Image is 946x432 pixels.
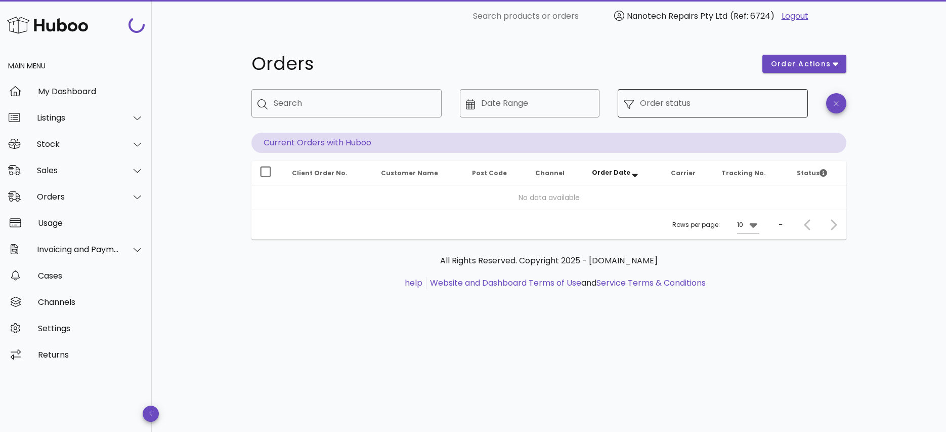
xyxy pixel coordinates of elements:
span: Channel [535,169,565,177]
th: Post Code [464,161,527,185]
span: Order Date [592,168,630,177]
div: Channels [38,297,144,307]
th: Order Date: Sorted descending. Activate to remove sorting. [584,161,663,185]
span: Status [797,169,827,177]
div: 10Rows per page: [737,217,759,233]
a: Logout [782,10,808,22]
a: Website and Dashboard Terms of Use [430,277,581,289]
div: – [779,220,783,229]
div: 10 [737,220,743,229]
div: Invoicing and Payments [37,245,119,254]
div: Cases [38,271,144,281]
img: Huboo Logo [7,14,88,36]
div: Stock [37,139,119,149]
a: help [405,277,422,289]
div: Listings [37,113,119,123]
span: (Ref: 6724) [730,10,775,22]
p: Current Orders with Huboo [251,133,846,153]
div: Usage [38,218,144,228]
div: Sales [37,166,119,175]
div: Rows per page: [672,210,759,240]
th: Carrier [663,161,713,185]
th: Tracking No. [713,161,789,185]
th: Customer Name [373,161,464,185]
span: order actions [770,59,831,69]
h1: Orders [251,55,750,73]
span: Carrier [671,169,696,177]
div: My Dashboard [38,87,144,96]
span: Tracking No. [721,169,766,177]
th: Status [789,161,846,185]
p: All Rights Reserved. Copyright 2025 - [DOMAIN_NAME] [260,255,838,267]
div: Orders [37,192,119,202]
span: Customer Name [381,169,438,177]
span: Post Code [472,169,507,177]
li: and [426,277,706,289]
th: Channel [527,161,584,185]
span: Client Order No. [292,169,348,177]
div: Settings [38,324,144,333]
div: Returns [38,350,144,360]
th: Client Order No. [284,161,373,185]
a: Service Terms & Conditions [596,277,706,289]
span: Nanotech Repairs Pty Ltd [627,10,727,22]
button: order actions [762,55,846,73]
td: No data available [251,185,846,210]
